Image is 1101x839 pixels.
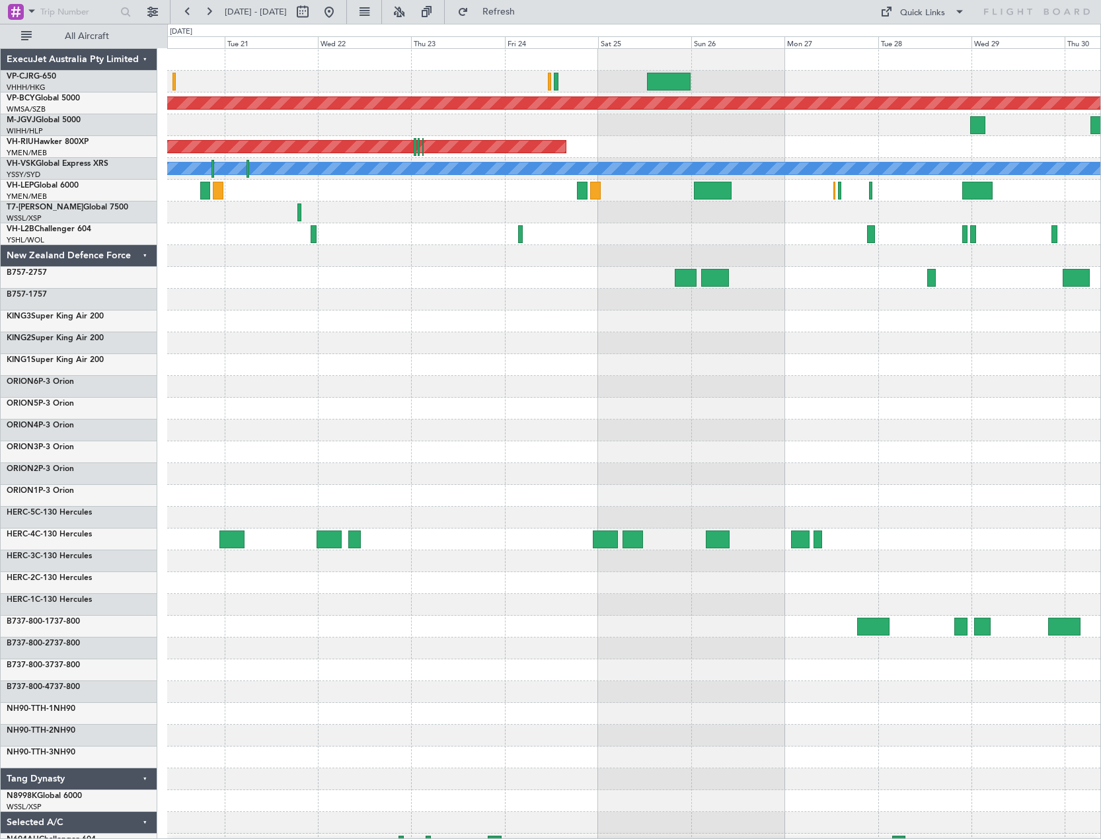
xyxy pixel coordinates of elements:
a: VP-CJRG-650 [7,73,56,81]
span: KING3 [7,312,31,320]
a: ORION3P-3 Orion [7,443,74,451]
span: HERC-4 [7,530,35,538]
span: VH-LEP [7,182,34,190]
span: N8998K [7,792,37,800]
a: ORION1P-3 Orion [7,487,74,495]
span: VH-RIU [7,138,34,146]
a: VH-L2BChallenger 604 [7,225,91,233]
a: B737-800-3737-800 [7,661,80,669]
a: ORION5P-3 Orion [7,400,74,408]
div: [DATE] [170,26,192,38]
a: KING1Super King Air 200 [7,356,104,364]
a: NH90-TTH-2NH90 [7,727,75,735]
div: Wed 29 [971,36,1065,48]
a: HERC-4C-130 Hercules [7,530,92,538]
a: HERC-2C-130 Hercules [7,574,92,582]
button: All Aircraft [15,26,143,47]
span: HERC-1 [7,596,35,604]
a: HERC-1C-130 Hercules [7,596,92,604]
span: B737-800-3 [7,661,50,669]
div: Fri 24 [505,36,598,48]
div: Sun 26 [691,36,784,48]
a: ORION6P-3 Orion [7,378,74,386]
a: B737-800-4737-800 [7,683,80,691]
div: Mon 20 [132,36,225,48]
span: HERC-5 [7,509,35,517]
span: B737-800-1 [7,618,50,626]
span: KING1 [7,356,31,364]
div: Sat 25 [598,36,691,48]
a: VHHH/HKG [7,83,46,92]
span: All Aircraft [34,32,139,41]
a: B757-2757 [7,269,47,277]
span: M-JGVJ [7,116,36,124]
div: Quick Links [900,7,945,20]
a: YSHL/WOL [7,235,44,245]
button: Refresh [451,1,531,22]
a: NH90-TTH-1NH90 [7,705,75,713]
span: KING2 [7,334,31,342]
a: WSSL/XSP [7,802,42,812]
span: ORION5 [7,400,38,408]
div: Tue 21 [225,36,318,48]
span: T7-[PERSON_NAME] [7,203,83,211]
span: VH-L2B [7,225,34,233]
span: B737-800-4 [7,683,50,691]
button: Quick Links [874,1,971,22]
span: NH90-TTH-3 [7,748,54,756]
a: ORION2P-3 Orion [7,465,74,473]
span: Refresh [471,7,527,17]
a: WMSA/SZB [7,104,46,114]
span: NH90-TTH-2 [7,727,54,735]
span: NH90-TTH-1 [7,705,54,713]
span: VP-CJR [7,73,34,81]
span: B757-2 [7,269,33,277]
span: ORION6 [7,378,38,386]
a: WIHH/HLP [7,126,43,136]
a: VP-BCYGlobal 5000 [7,94,80,102]
a: KING2Super King Air 200 [7,334,104,342]
span: B757-1 [7,291,33,299]
a: YSSY/SYD [7,170,40,180]
span: VH-VSK [7,160,36,168]
a: KING3Super King Air 200 [7,312,104,320]
span: ORION4 [7,421,38,429]
span: ORION1 [7,487,38,495]
a: ORION4P-3 Orion [7,421,74,429]
span: [DATE] - [DATE] [225,6,287,18]
div: Thu 23 [411,36,504,48]
a: HERC-3C-130 Hercules [7,552,92,560]
span: B737-800-2 [7,639,50,647]
span: ORION3 [7,443,38,451]
input: Trip Number [40,2,116,22]
a: VH-LEPGlobal 6000 [7,182,79,190]
a: VH-VSKGlobal Express XRS [7,160,108,168]
a: YMEN/MEB [7,192,47,201]
a: B737-800-1737-800 [7,618,80,626]
span: HERC-3 [7,552,35,560]
a: T7-[PERSON_NAME]Global 7500 [7,203,128,211]
a: VH-RIUHawker 800XP [7,138,89,146]
a: WSSL/XSP [7,213,42,223]
div: Mon 27 [784,36,878,48]
a: HERC-5C-130 Hercules [7,509,92,517]
div: Tue 28 [878,36,971,48]
a: N8998KGlobal 6000 [7,792,82,800]
span: VP-BCY [7,94,35,102]
span: ORION2 [7,465,38,473]
a: NH90-TTH-3NH90 [7,748,75,756]
a: B757-1757 [7,291,47,299]
a: B737-800-2737-800 [7,639,80,647]
div: Wed 22 [318,36,411,48]
a: YMEN/MEB [7,148,47,158]
span: HERC-2 [7,574,35,582]
a: M-JGVJGlobal 5000 [7,116,81,124]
